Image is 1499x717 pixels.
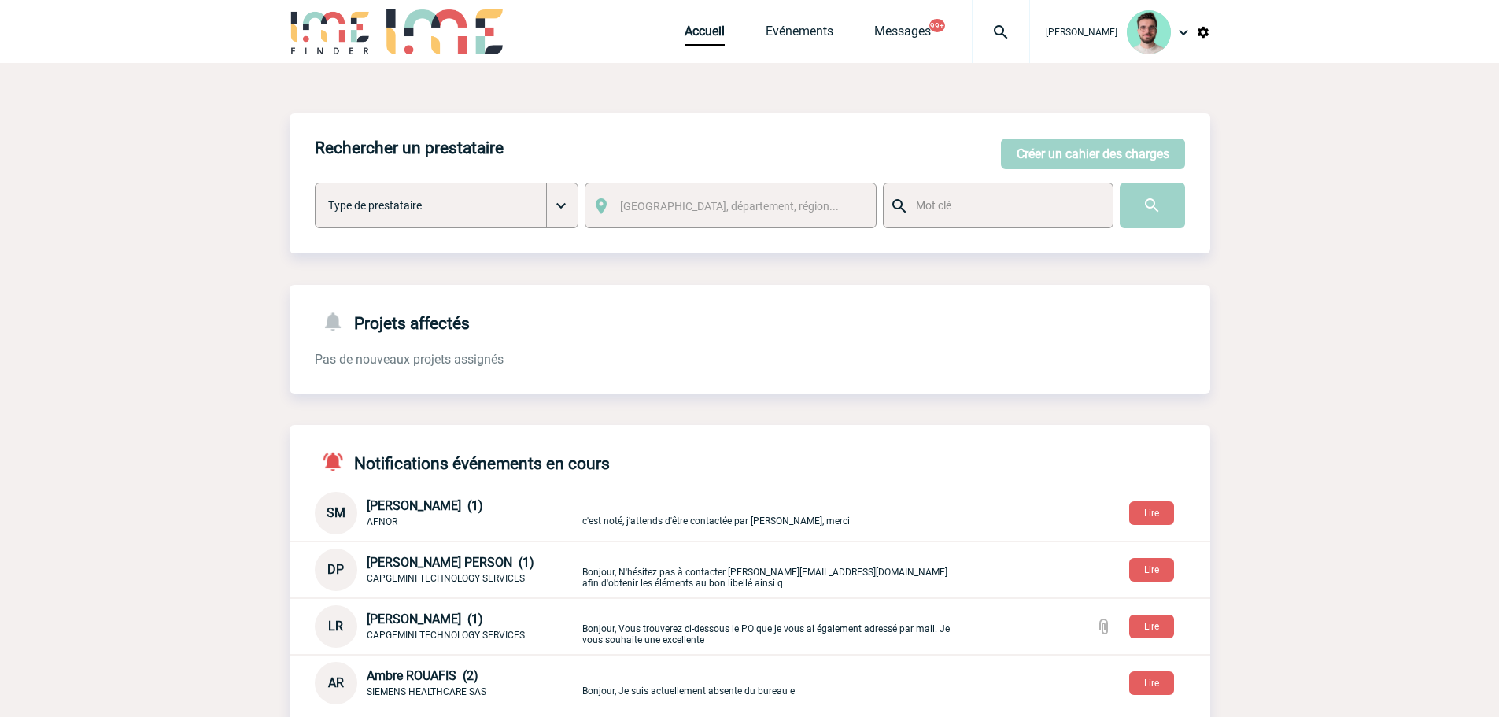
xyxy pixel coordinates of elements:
span: [PERSON_NAME] PERSON (1) [367,555,534,570]
div: Conversation privée : Client - Agence [315,549,579,591]
span: DP [327,562,344,577]
p: Bonjour, Vous trouverez ci-dessous le PO que je vous ai également adressé par mail. Je vous souha... [582,608,952,645]
span: SIEMENS HEALTHCARE SAS [367,686,486,697]
span: [PERSON_NAME] (1) [367,498,483,513]
a: Lire [1117,674,1187,689]
span: AR [328,675,344,690]
span: Ambre ROUAFIS (2) [367,668,478,683]
a: Lire [1117,561,1187,576]
button: Lire [1129,671,1174,695]
img: IME-Finder [290,9,371,54]
p: Bonjour, Je suis actuellement absente du bureau e [582,671,952,697]
span: [PERSON_NAME] [1046,27,1117,38]
span: CAPGEMINI TECHNOLOGY SERVICES [367,630,525,641]
a: Messages [874,24,931,46]
h4: Projets affectés [315,310,470,333]
img: notifications-24-px-g.png [321,310,354,333]
input: Mot clé [912,195,1098,216]
h4: Notifications événements en cours [315,450,610,473]
a: Accueil [685,24,725,46]
a: DP [PERSON_NAME] PERSON (1) CAPGEMINI TECHNOLOGY SERVICES Bonjour, N'hésitez pas à contacter [PER... [315,561,952,576]
img: 121547-2.png [1127,10,1171,54]
a: Lire [1117,618,1187,633]
h4: Rechercher un prestataire [315,139,504,157]
img: notifications-active-24-px-r.png [321,450,354,473]
a: LR [PERSON_NAME] (1) CAPGEMINI TECHNOLOGY SERVICES Bonjour, Vous trouverez ci-dessous le PO que j... [315,618,952,633]
span: Pas de nouveaux projets assignés [315,352,504,367]
div: Conversation privée : Client - Agence [315,662,579,704]
span: CAPGEMINI TECHNOLOGY SERVICES [367,573,525,584]
p: c'est noté, j'attends d'être contactée par [PERSON_NAME], merci [582,501,952,527]
div: Conversation privée : Client - Agence [315,605,579,648]
button: Lire [1129,501,1174,525]
button: Lire [1129,615,1174,638]
button: Lire [1129,558,1174,582]
a: AR Ambre ROUAFIS (2) SIEMENS HEALTHCARE SAS Bonjour, Je suis actuellement absente du bureau e [315,674,952,689]
input: Submit [1120,183,1185,228]
a: Evénements [766,24,833,46]
div: Conversation privée : Client - Agence [315,492,579,534]
a: Lire [1117,504,1187,519]
p: Bonjour, N'hésitez pas à contacter [PERSON_NAME][EMAIL_ADDRESS][DOMAIN_NAME] afin d'obtenir les é... [582,552,952,589]
span: [GEOGRAPHIC_DATA], département, région... [620,200,839,213]
span: SM [327,505,345,520]
span: AFNOR [367,516,397,527]
span: LR [328,619,343,634]
button: 99+ [929,19,945,32]
a: SM [PERSON_NAME] (1) AFNOR c'est noté, j'attends d'être contactée par [PERSON_NAME], merci [315,504,952,519]
span: [PERSON_NAME] (1) [367,612,483,626]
